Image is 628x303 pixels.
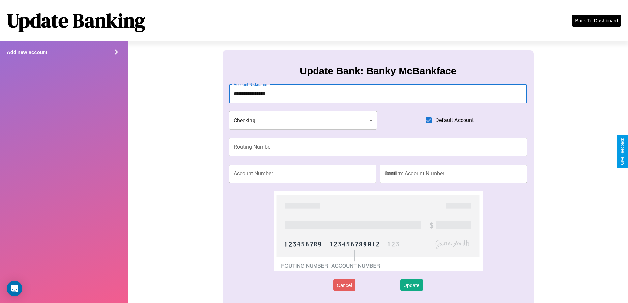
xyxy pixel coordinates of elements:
h3: Update Bank: Banky McBankface [300,65,456,76]
img: check [274,191,482,271]
h1: Update Banking [7,7,145,34]
button: Back To Dashboard [572,15,621,27]
button: Cancel [333,279,355,291]
div: Open Intercom Messenger [7,281,22,296]
button: Update [400,279,423,291]
div: Give Feedback [620,138,625,165]
h4: Add new account [7,49,47,55]
div: Checking [229,111,377,130]
label: Account Nickname [234,82,267,87]
span: Default Account [435,116,474,124]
